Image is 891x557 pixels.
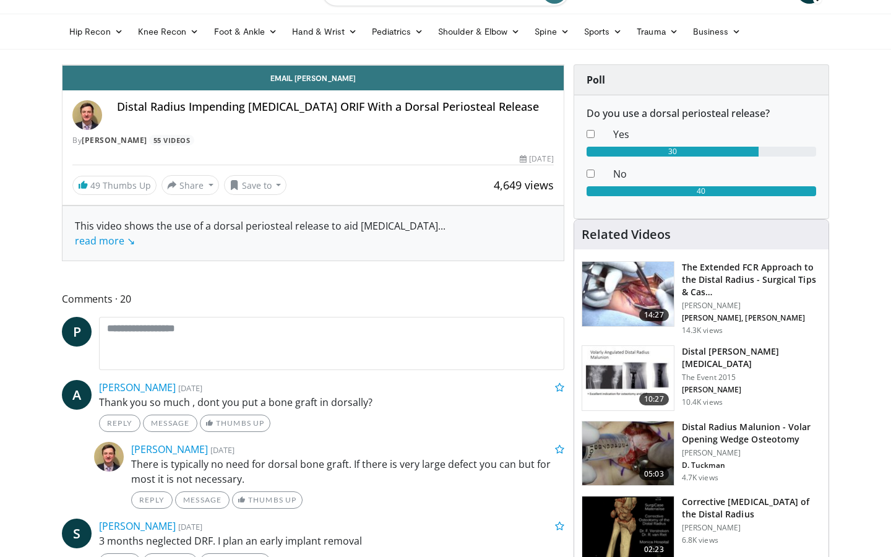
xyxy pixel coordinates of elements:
a: Foot & Ankle [207,19,285,44]
a: read more ↘ [75,234,135,248]
dd: Yes [604,127,825,142]
p: [PERSON_NAME] [682,385,821,395]
a: Email [PERSON_NAME] [62,66,564,90]
dd: No [604,166,825,181]
img: 2c6ec3c6-68ea-4c94-873f-422dc06e1622.150x105_q85_crop-smart_upscale.jpg [582,262,674,326]
a: 05:03 Distal Radius Malunion - Volar Opening Wedge Osteotomy [PERSON_NAME] D. Tuckman 4.7K views [582,421,821,486]
a: A [62,380,92,410]
p: 14.3K views [682,326,723,335]
p: [PERSON_NAME], [PERSON_NAME] [682,313,821,323]
small: [DATE] [210,444,235,456]
a: Spine [527,19,576,44]
div: 40 [587,186,816,196]
p: 4.7K views [682,473,718,483]
a: Thumbs Up [232,491,302,509]
p: There is typically no need for dorsal bone graft. If there is very large defect you can but for m... [131,457,564,486]
a: [PERSON_NAME] [99,519,176,533]
a: P [62,317,92,347]
p: 6.8K views [682,535,718,545]
div: [DATE] [520,153,553,165]
img: d9e2a242-a8cd-4962-96ed-f6e7b6889c39.150x105_q85_crop-smart_upscale.jpg [582,346,674,410]
a: Hip Recon [62,19,131,44]
a: 55 Videos [149,135,194,145]
button: Save to [224,175,287,195]
span: 4,649 views [494,178,554,192]
a: 14:27 The Extended FCR Approach to the Distal Radius - Surgical Tips & Cas… [PERSON_NAME] [PERSON... [582,261,821,335]
p: The Event 2015 [682,373,821,382]
small: [DATE] [178,521,202,532]
a: Knee Recon [131,19,207,44]
img: Avatar [94,442,124,472]
a: Reply [99,415,140,432]
h3: Corrective [MEDICAL_DATA] of the Distal Radius [682,496,821,520]
h4: Distal Radius Impending [MEDICAL_DATA] ORIF With a Dorsal Periosteal Release [117,100,554,114]
a: Reply [131,491,173,509]
span: Comments 20 [62,291,564,307]
a: [PERSON_NAME] [99,381,176,394]
span: 49 [90,179,100,191]
img: Avatar [72,100,102,130]
button: Share [161,175,219,195]
div: 30 [587,147,759,157]
p: 10.4K views [682,397,723,407]
div: By [72,135,554,146]
span: 02:23 [639,543,669,556]
span: 05:03 [639,468,669,480]
h3: The Extended FCR Approach to the Distal Radius - Surgical Tips & Cas… [682,261,821,298]
a: Sports [577,19,630,44]
p: D. Tuckman [682,460,821,470]
p: 3 months neglected DRF. I plan an early implant removal [99,533,564,548]
h3: Distal [PERSON_NAME][MEDICAL_DATA] [682,345,821,370]
h4: Related Videos [582,227,671,242]
a: Message [175,491,230,509]
a: Hand & Wrist [285,19,364,44]
a: Business [686,19,749,44]
p: [PERSON_NAME] [682,448,821,458]
p: Thank you so much , dont you put a bone graft in dorsally? [99,395,564,410]
span: 10:27 [639,393,669,405]
a: 10:27 Distal [PERSON_NAME][MEDICAL_DATA] The Event 2015 [PERSON_NAME] 10.4K views [582,345,821,411]
a: Thumbs Up [200,415,270,432]
span: 14:27 [639,309,669,321]
a: 49 Thumbs Up [72,176,157,195]
strong: Poll [587,73,605,87]
a: S [62,519,92,548]
video-js: Video Player [62,65,564,66]
a: Trauma [629,19,686,44]
a: Shoulder & Elbow [431,19,527,44]
p: [PERSON_NAME] [682,523,821,533]
h3: Distal Radius Malunion - Volar Opening Wedge Osteotomy [682,421,821,446]
div: This video shows the use of a dorsal periosteal release to aid [MEDICAL_DATA] [75,218,551,248]
a: [PERSON_NAME] [82,135,147,145]
h6: Do you use a dorsal periosteal release? [587,108,816,119]
small: [DATE] [178,382,202,394]
p: [PERSON_NAME] [682,301,821,311]
img: a9324570-497f-4269-97ec-cb92196fee4e.jpg.150x105_q85_crop-smart_upscale.jpg [582,421,674,486]
a: [PERSON_NAME] [131,443,208,456]
a: Message [143,415,197,432]
a: Pediatrics [364,19,431,44]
